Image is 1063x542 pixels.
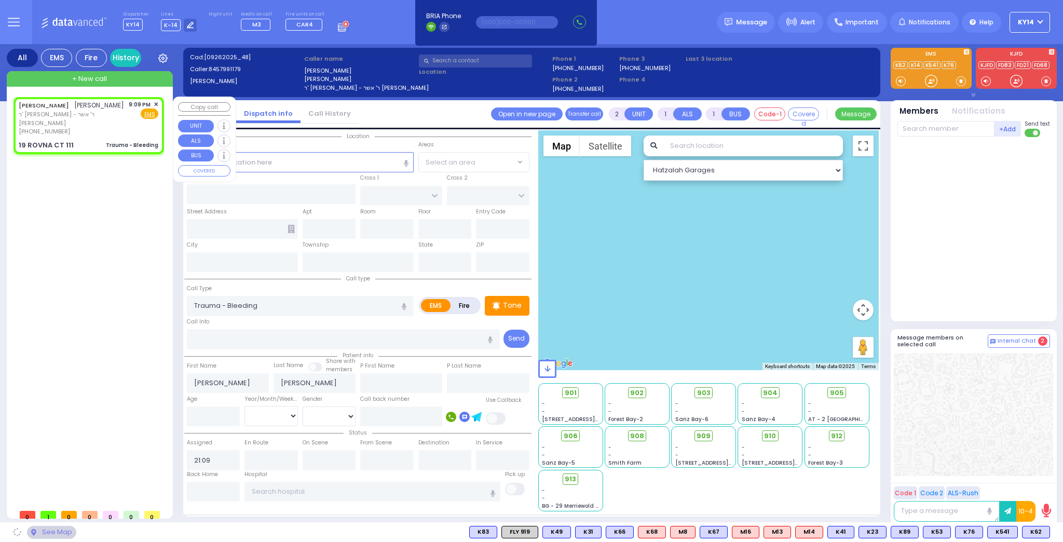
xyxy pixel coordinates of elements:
span: 910 [764,431,776,441]
label: ZIP [476,241,484,249]
a: FD68 [1032,61,1050,69]
div: K89 [891,526,919,538]
a: KJFD [978,61,995,69]
label: Assigned [187,439,212,447]
a: FD21 [1015,61,1031,69]
span: 2 [1038,336,1047,346]
span: [PERSON_NAME] [74,101,124,110]
label: Medic on call [241,11,274,18]
a: K62 [893,61,908,69]
button: ALS [673,107,702,120]
a: Dispatch info [236,109,301,118]
label: Gender [303,395,322,403]
label: On Scene [303,439,328,447]
label: Hospital [244,470,267,479]
label: Call Info [187,318,209,326]
span: - [542,494,545,502]
span: KY14 [123,19,143,31]
span: 0 [144,511,160,519]
span: ר' [PERSON_NAME] - ר' אשר [PERSON_NAME] [19,110,125,127]
span: Sanz Bay-6 [675,415,708,423]
span: Internal Chat [998,337,1036,345]
button: ALS [178,134,214,147]
a: Open this area in Google Maps (opens a new window) [541,357,575,370]
div: M16 [732,526,759,538]
span: - [808,443,811,451]
a: Open in new page [491,107,563,120]
span: Sanz Bay-4 [742,415,775,423]
input: Search location [663,135,843,156]
button: UNIT [178,120,214,132]
div: K41 [827,526,854,538]
span: [STREET_ADDRESS][PERSON_NAME] [742,459,840,467]
div: ALS [638,526,666,538]
button: Internal Chat 2 [988,334,1050,348]
button: +Add [994,121,1021,137]
label: City [187,241,198,249]
span: Phone 4 [619,75,683,84]
a: K76 [942,61,956,69]
label: Call Type [187,284,212,293]
label: Fire units on call [285,11,326,18]
span: - [742,443,745,451]
label: [PERSON_NAME] [304,75,415,84]
span: CAR4 [296,20,313,29]
label: Areas [418,141,434,149]
button: Code 1 [894,486,917,499]
label: [PHONE_NUMBER] [619,64,671,72]
button: Covered [788,107,819,120]
button: 10-4 [1016,501,1035,522]
label: Township [303,241,329,249]
label: P First Name [360,362,394,370]
p: Tone [503,300,522,311]
div: BLS [606,526,634,538]
div: BLS [700,526,728,538]
div: BLS [923,526,951,538]
a: History [110,49,141,67]
div: Year/Month/Week/Day [244,395,298,403]
button: Code-1 [754,107,785,120]
span: Phone 1 [552,55,616,63]
u: EMS [144,111,155,118]
span: + New call [72,74,107,84]
span: 1 [40,511,56,519]
span: members [326,365,352,373]
span: Notifications [909,18,950,27]
div: BLS [955,526,983,538]
button: Members [900,105,938,117]
div: Fire [76,49,107,67]
span: - [608,451,611,459]
span: - [542,408,545,415]
span: 912 [831,431,842,441]
span: - [675,451,678,459]
label: KJFD [976,51,1057,59]
div: All [7,49,38,67]
label: EMS [891,51,972,59]
button: Message [835,107,877,120]
div: BLS [542,526,571,538]
label: Street Address [187,208,227,216]
span: Important [846,18,879,27]
span: 908 [630,431,644,441]
span: Patient info [337,351,378,359]
span: - [742,451,745,459]
label: [PHONE_NUMBER] [552,64,604,72]
span: Message [736,17,767,28]
label: [PERSON_NAME] [190,77,301,86]
div: BLS [469,526,497,538]
div: K49 [542,526,571,538]
label: Location [419,67,549,76]
h5: Message members on selected call [897,334,988,348]
span: 0 [20,511,35,519]
span: - [742,400,745,408]
a: K14 [909,61,922,69]
label: Last 3 location [686,55,780,63]
label: Age [187,395,197,403]
span: 906 [564,431,578,441]
div: 19 ROVNA CT 111 [19,140,74,151]
label: Back Home [187,470,218,479]
button: BUS [721,107,750,120]
div: See map [27,526,76,539]
label: Caller name [304,55,415,63]
div: K76 [955,526,983,538]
